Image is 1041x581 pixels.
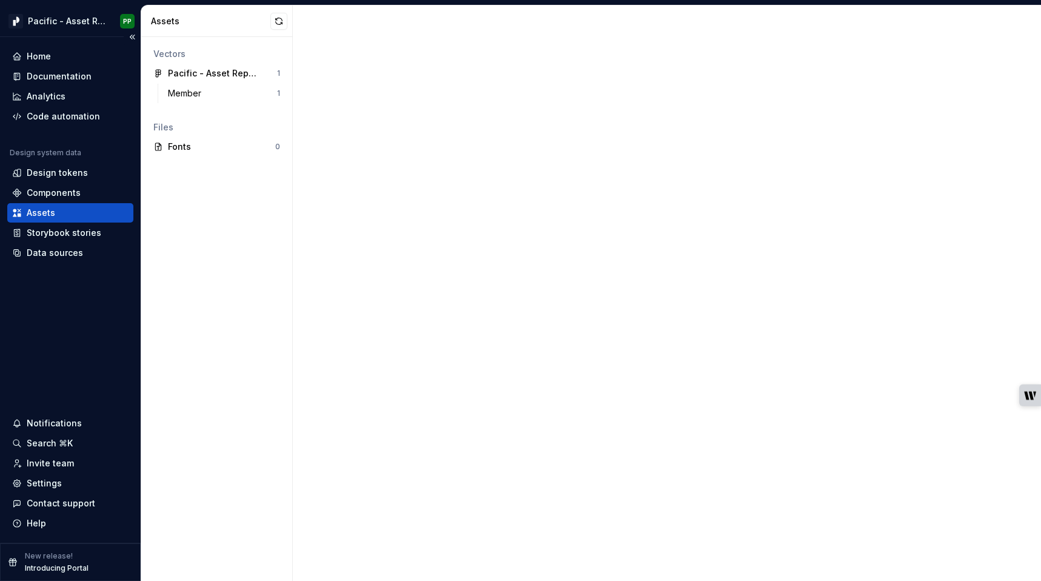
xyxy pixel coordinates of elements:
button: Collapse sidebar [124,29,141,45]
p: Introducing Portal [25,563,89,573]
div: Settings [27,477,62,489]
a: Code automation [7,107,133,126]
div: Notifications [27,417,82,429]
div: Vectors [153,48,280,60]
div: Help [27,517,46,529]
a: Invite team [7,454,133,473]
div: Search ⌘K [27,437,73,449]
div: 1 [277,69,280,78]
a: Settings [7,474,133,493]
a: Pacific - Asset Repository (Features PNG)1 [149,64,285,83]
img: 8d0dbd7b-a897-4c39-8ca0-62fbda938e11.png [8,14,23,29]
div: Code automation [27,110,100,123]
div: Design tokens [27,167,88,179]
p: New release! [25,551,73,561]
a: Member1 [163,84,285,103]
a: Data sources [7,243,133,263]
div: Fonts [168,141,275,153]
div: Design system data [10,148,81,158]
button: Contact support [7,494,133,513]
div: 0 [275,142,280,152]
a: Design tokens [7,163,133,183]
div: Storybook stories [27,227,101,239]
button: Notifications [7,414,133,433]
div: Documentation [27,70,92,82]
a: Home [7,47,133,66]
div: Home [27,50,51,62]
a: Analytics [7,87,133,106]
a: Assets [7,203,133,223]
div: Invite team [27,457,74,469]
div: Data sources [27,247,83,259]
a: Documentation [7,67,133,86]
div: Pacific - Asset Repository (Features PNG) [168,67,258,79]
div: 1 [277,89,280,98]
button: Help [7,514,133,533]
button: Search ⌘K [7,434,133,453]
div: Components [27,187,81,199]
div: Contact support [27,497,95,509]
div: Pacific - Asset Repository (Features PNG) [28,15,105,27]
a: Storybook stories [7,223,133,243]
div: Assets [151,15,270,27]
a: Components [7,183,133,203]
div: PP [123,16,132,26]
div: Files [153,121,280,133]
div: Analytics [27,90,65,102]
a: Fonts0 [149,137,285,156]
button: Pacific - Asset Repository (Features PNG)PP [2,8,138,34]
div: Member [168,87,206,99]
div: Assets [27,207,55,219]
